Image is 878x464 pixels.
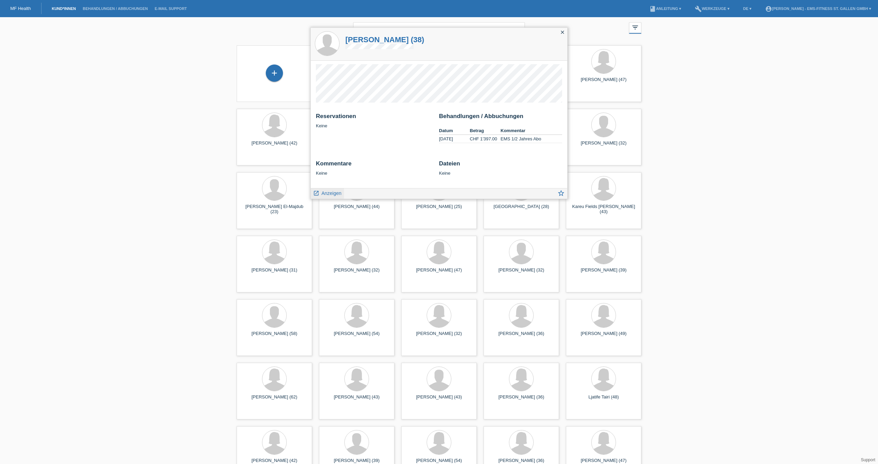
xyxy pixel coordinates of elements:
i: star_border [557,189,565,197]
h2: Behandlungen / Abbuchungen [439,113,562,123]
div: [PERSON_NAME] (31) [242,267,307,278]
div: [PERSON_NAME] (43) [324,394,389,405]
a: DE ▾ [740,7,755,11]
a: Kund*innen [48,7,79,11]
div: [PERSON_NAME] (32) [489,267,554,278]
a: E-Mail Support [151,7,190,11]
div: [PERSON_NAME] (42) [242,140,307,151]
td: EMS 1/2 Jahres Abo [501,135,562,143]
a: account_circle[PERSON_NAME] - EMS-Fitness St. Gallen GmbH ▾ [762,7,875,11]
h2: Kommentare [316,160,434,171]
td: [DATE] [439,135,470,143]
input: Suche... [353,22,525,38]
i: book [649,5,656,12]
div: [PERSON_NAME] El-Majdub (23) [242,204,307,215]
div: [PERSON_NAME] (36) [489,331,554,342]
div: [PERSON_NAME] (54) [324,331,389,342]
div: Ljatife Tairi (48) [571,394,636,405]
div: [PERSON_NAME] (47) [571,77,636,88]
i: close [560,30,565,35]
i: launch [313,190,319,196]
div: [PERSON_NAME] (43) [407,394,471,405]
a: MF Health [10,6,31,11]
div: [PERSON_NAME] (32) [407,331,471,342]
a: launch Anzeigen [313,188,342,197]
a: Behandlungen / Abbuchungen [79,7,151,11]
div: [PERSON_NAME] (25) [407,204,471,215]
div: Kareu Fields [PERSON_NAME] (43) [571,204,636,215]
div: [PERSON_NAME] (62) [242,394,307,405]
i: build [695,5,702,12]
div: [PERSON_NAME] (36) [489,394,554,405]
div: Keine [439,160,562,176]
div: Keine [316,113,434,128]
a: Support [861,457,875,462]
div: [PERSON_NAME] (58) [242,331,307,342]
h2: Reservationen [316,113,434,123]
a: buildWerkzeuge ▾ [691,7,733,11]
th: Kommentar [501,127,562,135]
i: account_circle [765,5,772,12]
div: [PERSON_NAME] (32) [324,267,389,278]
div: [PERSON_NAME] (39) [571,267,636,278]
h2: Dateien [439,160,562,171]
th: Betrag [470,127,501,135]
div: Keine [316,160,434,176]
div: [PERSON_NAME] (32) [571,140,636,151]
i: filter_list [631,24,639,31]
div: [PERSON_NAME] (44) [324,204,389,215]
div: [PERSON_NAME] (47) [407,267,471,278]
div: Kund*in hinzufügen [266,67,283,79]
a: bookAnleitung ▾ [646,7,685,11]
div: [PERSON_NAME] (49) [571,331,636,342]
div: [GEOGRAPHIC_DATA] (28) [489,204,554,215]
a: [PERSON_NAME] (38) [345,35,424,44]
th: Datum [439,127,470,135]
a: star_border [557,190,565,199]
td: CHF 1'397.00 [470,135,501,143]
span: Anzeigen [321,190,341,196]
